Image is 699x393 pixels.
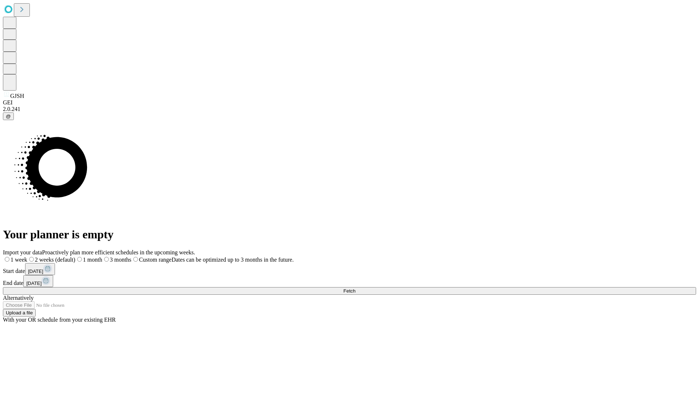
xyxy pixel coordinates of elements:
span: Custom range [139,257,171,263]
span: Alternatively [3,295,33,301]
button: [DATE] [25,263,55,275]
input: 2 weeks (default) [29,257,34,262]
h1: Your planner is empty [3,228,696,241]
span: 1 month [83,257,102,263]
span: @ [6,114,11,119]
div: GEI [3,99,696,106]
div: End date [3,275,696,287]
button: [DATE] [23,275,53,287]
button: @ [3,112,14,120]
div: Start date [3,263,696,275]
span: 1 week [11,257,27,263]
span: [DATE] [26,281,42,286]
input: 3 months [104,257,109,262]
span: 3 months [110,257,131,263]
button: Upload a file [3,309,36,317]
button: Fetch [3,287,696,295]
input: 1 month [77,257,82,262]
span: 2 weeks (default) [35,257,75,263]
span: Import your data [3,249,42,255]
div: 2.0.241 [3,106,696,112]
span: GJSH [10,93,24,99]
span: Fetch [343,288,355,294]
span: Proactively plan more efficient schedules in the upcoming weeks. [42,249,195,255]
input: 1 week [5,257,9,262]
span: [DATE] [28,269,43,274]
span: With your OR schedule from your existing EHR [3,317,116,323]
input: Custom rangeDates can be optimized up to 3 months in the future. [133,257,138,262]
span: Dates can be optimized up to 3 months in the future. [171,257,293,263]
